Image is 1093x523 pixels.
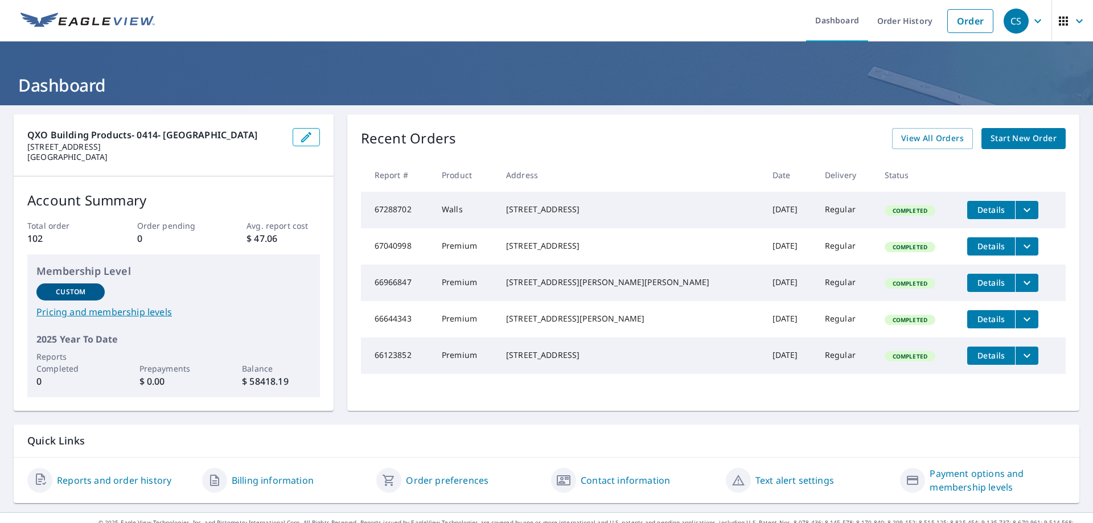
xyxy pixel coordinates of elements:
[361,337,433,374] td: 66123852
[497,158,763,192] th: Address
[361,228,433,265] td: 67040998
[506,204,754,215] div: [STREET_ADDRESS]
[967,201,1015,219] button: detailsBtn-67288702
[433,228,497,265] td: Premium
[581,473,670,487] a: Contact information
[137,220,210,232] p: Order pending
[361,301,433,337] td: 66644343
[506,277,754,288] div: [STREET_ADDRESS][PERSON_NAME][PERSON_NAME]
[886,352,934,360] span: Completed
[1015,274,1038,292] button: filesDropdownBtn-66966847
[246,220,319,232] p: Avg. report cost
[901,131,964,146] span: View All Orders
[433,192,497,228] td: Walls
[20,13,155,30] img: EV Logo
[974,314,1008,324] span: Details
[1015,237,1038,256] button: filesDropdownBtn-67040998
[886,207,934,215] span: Completed
[886,316,934,324] span: Completed
[974,241,1008,252] span: Details
[816,158,876,192] th: Delivery
[974,204,1008,215] span: Details
[1015,201,1038,219] button: filesDropdownBtn-67288702
[36,351,105,374] p: Reports Completed
[361,128,457,149] p: Recent Orders
[137,232,210,245] p: 0
[406,473,488,487] a: Order preferences
[27,434,1066,448] p: Quick Links
[57,473,171,487] a: Reports and order history
[1015,347,1038,365] button: filesDropdownBtn-66123852
[246,232,319,245] p: $ 47.06
[763,265,816,301] td: [DATE]
[974,350,1008,361] span: Details
[892,128,973,149] a: View All Orders
[506,349,754,361] div: [STREET_ADDRESS]
[27,220,100,232] p: Total order
[816,265,876,301] td: Regular
[27,152,283,162] p: [GEOGRAPHIC_DATA]
[36,332,311,346] p: 2025 Year To Date
[242,374,310,388] p: $ 58418.19
[361,192,433,228] td: 67288702
[361,158,433,192] th: Report #
[967,237,1015,256] button: detailsBtn-67040998
[763,301,816,337] td: [DATE]
[433,301,497,337] td: Premium
[816,301,876,337] td: Regular
[433,158,497,192] th: Product
[27,142,283,152] p: [STREET_ADDRESS]
[139,363,208,374] p: Prepayments
[1015,310,1038,328] button: filesDropdownBtn-66644343
[981,128,1066,149] a: Start New Order
[930,467,1066,494] a: Payment options and membership levels
[433,337,497,374] td: Premium
[967,274,1015,292] button: detailsBtn-66966847
[56,287,85,297] p: Custom
[816,192,876,228] td: Regular
[361,265,433,301] td: 66966847
[506,313,754,324] div: [STREET_ADDRESS][PERSON_NAME]
[27,190,320,211] p: Account Summary
[755,473,834,487] a: Text alert settings
[14,73,1079,97] h1: Dashboard
[947,9,993,33] a: Order
[139,374,208,388] p: $ 0.00
[967,310,1015,328] button: detailsBtn-66644343
[232,473,314,487] a: Billing information
[886,243,934,251] span: Completed
[36,263,311,279] p: Membership Level
[967,347,1015,365] button: detailsBtn-66123852
[763,158,816,192] th: Date
[816,337,876,374] td: Regular
[886,279,934,287] span: Completed
[1004,9,1029,34] div: CS
[763,228,816,265] td: [DATE]
[816,228,876,265] td: Regular
[991,131,1057,146] span: Start New Order
[763,192,816,228] td: [DATE]
[763,337,816,374] td: [DATE]
[27,128,283,142] p: QXO Building Products- 0414- [GEOGRAPHIC_DATA]
[506,240,754,252] div: [STREET_ADDRESS]
[36,374,105,388] p: 0
[974,277,1008,288] span: Details
[36,305,311,319] a: Pricing and membership levels
[433,265,497,301] td: Premium
[27,232,100,245] p: 102
[242,363,310,374] p: Balance
[876,158,959,192] th: Status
